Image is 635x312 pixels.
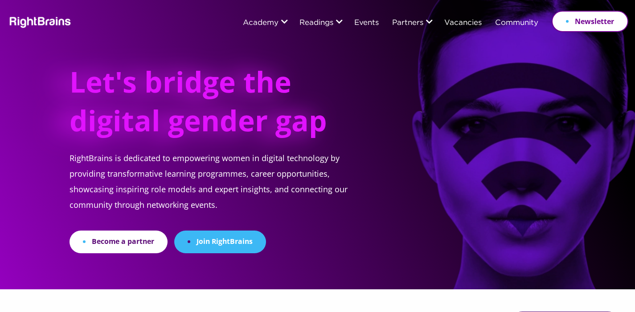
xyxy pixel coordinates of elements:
[354,19,379,27] a: Events
[444,19,482,27] a: Vacancies
[70,231,168,253] a: Become a partner
[7,15,71,28] img: Rightbrains
[392,19,423,27] a: Partners
[174,231,266,253] a: Join RightBrains
[70,150,369,231] p: RightBrains is dedicated to empowering women in digital technology by providing transformative le...
[552,11,628,32] a: Newsletter
[243,19,279,27] a: Academy
[495,19,538,27] a: Community
[299,19,333,27] a: Readings
[70,62,336,150] h1: Let's bridge the digital gender gap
